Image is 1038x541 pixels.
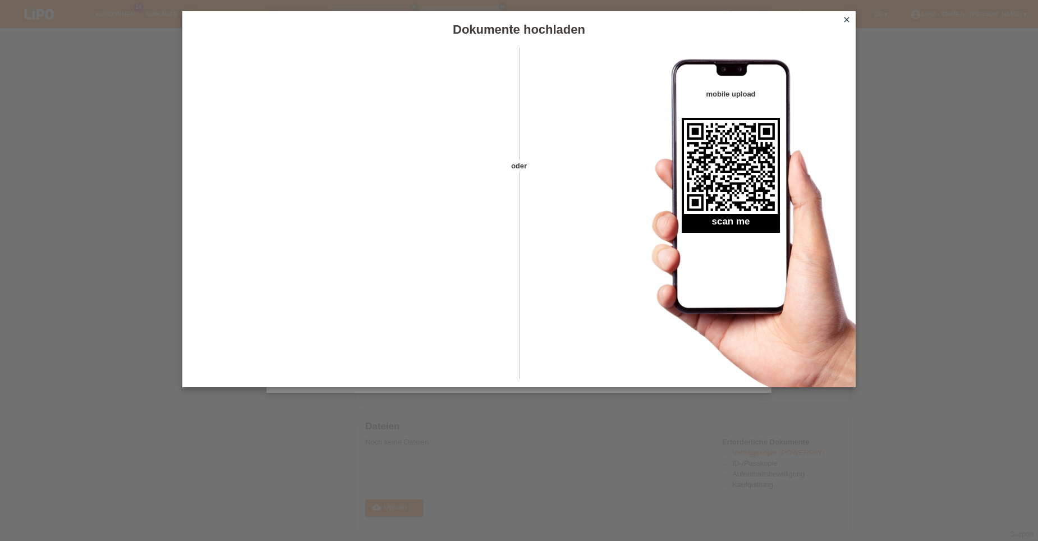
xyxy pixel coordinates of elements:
i: close [842,15,851,24]
span: oder [499,160,539,172]
h2: scan me [682,216,780,233]
h4: mobile upload [682,90,780,98]
h1: Dokumente hochladen [182,22,856,36]
iframe: Upload [199,76,499,356]
a: close [839,14,854,27]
